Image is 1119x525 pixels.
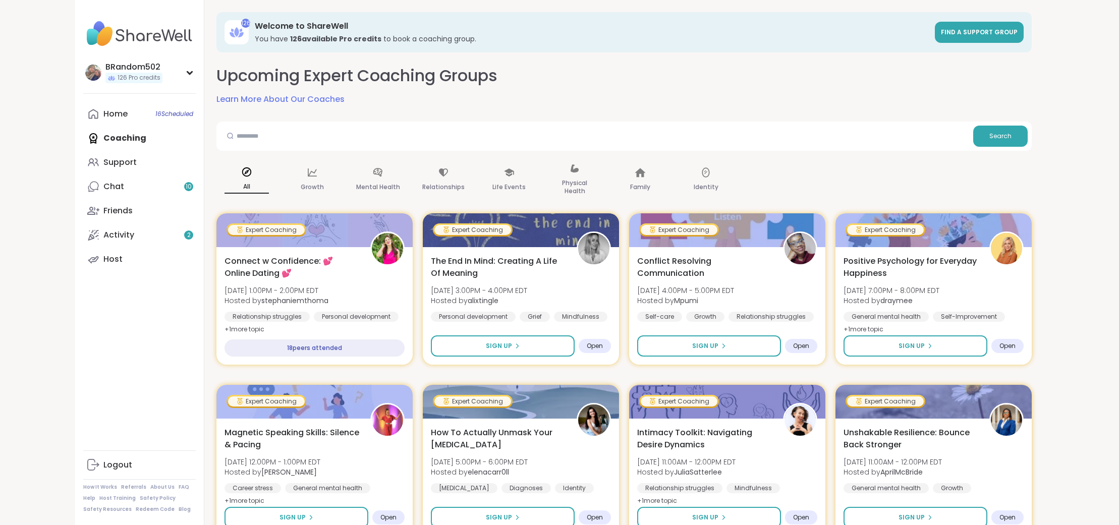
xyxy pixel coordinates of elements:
[225,296,328,306] span: Hosted by
[431,335,575,357] button: Sign Up
[844,483,929,493] div: General mental health
[785,404,816,436] img: JuliaSatterlee
[434,396,511,406] div: Expert Coaching
[103,229,134,241] div: Activity
[933,483,971,493] div: Growth
[431,457,528,467] span: [DATE] 5:00PM - 6:00PM EDT
[674,467,722,477] b: JuliaSatterlee
[103,181,124,192] div: Chat
[83,247,196,271] a: Host
[356,181,400,193] p: Mental Health
[578,233,609,264] img: alixtingle
[468,467,509,477] b: elenacarr0ll
[261,296,328,306] b: stephaniemthoma
[933,312,1005,322] div: Self-Improvement
[520,312,550,322] div: Grief
[255,21,929,32] h3: Welcome to ShareWell
[150,484,175,491] a: About Us
[136,506,175,513] a: Redeem Code
[694,181,718,193] p: Identity
[431,312,516,322] div: Personal development
[555,483,594,493] div: Identity
[103,205,133,216] div: Friends
[314,312,399,322] div: Personal development
[83,484,117,491] a: How It Works
[844,467,942,477] span: Hosted by
[899,341,925,351] span: Sign Up
[844,427,978,451] span: Unshakable Resilience: Bounce Back Stronger
[431,285,527,296] span: [DATE] 3:00PM - 4:00PM EDT
[844,255,978,279] span: Positive Psychology for Everyday Happiness
[999,513,1016,521] span: Open
[422,181,465,193] p: Relationships
[140,495,176,502] a: Safety Policy
[155,110,193,118] span: 16 Scheduled
[844,335,987,357] button: Sign Up
[431,483,497,493] div: [MEDICAL_DATA]
[103,108,128,120] div: Home
[844,457,942,467] span: [DATE] 11:00AM - 12:00PM EDT
[935,22,1024,43] a: Find a support group
[793,513,809,521] span: Open
[637,296,734,306] span: Hosted by
[726,483,780,493] div: Mindfulness
[372,404,403,436] img: Lisa_LaCroix
[225,181,269,194] p: All
[279,513,306,522] span: Sign Up
[468,296,498,306] b: alixtingle
[434,225,511,235] div: Expert Coaching
[83,223,196,247] a: Activity2
[637,427,772,451] span: Intimacy Toolkit: Navigating Desire Dynamics
[216,93,345,105] a: Learn More About Our Coaches
[501,483,551,493] div: Diagnoses
[587,513,603,521] span: Open
[241,19,250,28] div: 126
[83,495,95,502] a: Help
[552,177,597,197] p: Physical Health
[637,285,734,296] span: [DATE] 4:00PM - 5:00PM EDT
[554,312,607,322] div: Mindfulness
[261,467,317,477] b: [PERSON_NAME]
[729,312,814,322] div: Relationship struggles
[179,484,189,491] a: FAQ
[578,404,609,436] img: elenacarr0ll
[225,483,281,493] div: Career stress
[179,506,191,513] a: Blog
[83,102,196,126] a: Home16Scheduled
[225,255,359,279] span: Connect w Confidence: 💕 Online Dating 💕
[941,28,1018,36] span: Find a support group
[431,296,527,306] span: Hosted by
[431,427,566,451] span: How To Actually Unmask Your [MEDICAL_DATA]
[118,74,160,82] span: 126 Pro credits
[637,312,682,322] div: Self-care
[83,199,196,223] a: Friends
[630,181,650,193] p: Family
[686,312,724,322] div: Growth
[486,513,512,522] span: Sign Up
[380,513,397,521] span: Open
[105,62,162,73] div: BRandom502
[899,513,925,522] span: Sign Up
[83,506,132,513] a: Safety Resources
[83,453,196,477] a: Logout
[290,34,381,44] b: 126 available Pro credit s
[999,342,1016,350] span: Open
[216,65,497,87] h2: Upcoming Expert Coaching Groups
[637,457,736,467] span: [DATE] 11:00AM - 12:00PM EDT
[692,513,718,522] span: Sign Up
[225,427,359,451] span: Magnetic Speaking Skills: Silence & Pacing
[847,396,924,406] div: Expert Coaching
[225,339,405,357] div: 18 peers attended
[880,467,923,477] b: AprilMcBride
[692,341,718,351] span: Sign Up
[991,233,1022,264] img: draymee
[103,254,123,265] div: Host
[587,342,603,350] span: Open
[847,225,924,235] div: Expert Coaching
[785,233,816,264] img: Mpumi
[85,65,101,81] img: BRandom502
[225,457,320,467] span: [DATE] 12:00PM - 1:00PM EDT
[674,296,698,306] b: Mpumi
[83,174,196,199] a: Chat10
[844,312,929,322] div: General mental health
